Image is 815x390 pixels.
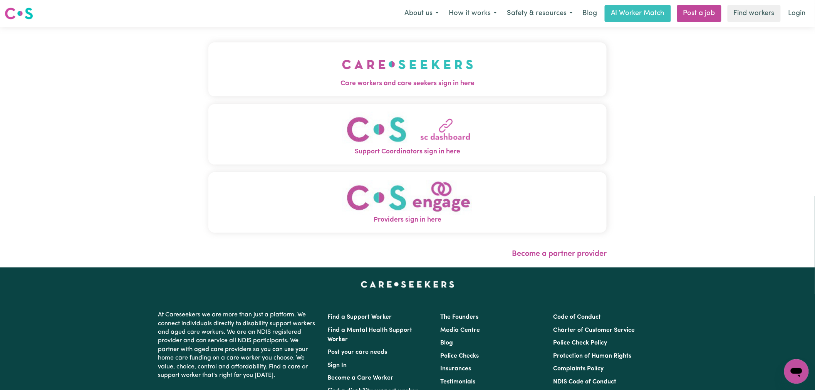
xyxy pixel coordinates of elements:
[512,250,607,258] a: Become a partner provider
[784,359,809,384] iframe: Button to launch messaging window
[399,5,444,22] button: About us
[208,79,607,89] span: Care workers and care seekers sign in here
[327,314,392,320] a: Find a Support Worker
[502,5,578,22] button: Safety & resources
[578,5,602,22] a: Blog
[440,340,453,346] a: Blog
[361,281,454,287] a: Careseekers home page
[677,5,721,22] a: Post a job
[440,379,475,385] a: Testimonials
[728,5,781,22] a: Find workers
[440,366,471,372] a: Insurances
[440,353,479,359] a: Police Checks
[208,215,607,225] span: Providers sign in here
[208,147,607,157] span: Support Coordinators sign in here
[327,362,347,368] a: Sign In
[553,379,617,385] a: NDIS Code of Conduct
[5,5,33,22] a: Careseekers logo
[553,327,635,333] a: Charter of Customer Service
[784,5,810,22] a: Login
[208,104,607,165] button: Support Coordinators sign in here
[440,314,478,320] a: The Founders
[553,340,607,346] a: Police Check Policy
[327,349,387,355] a: Post your care needs
[208,42,607,96] button: Care workers and care seekers sign in here
[327,375,393,381] a: Become a Care Worker
[208,172,607,233] button: Providers sign in here
[553,353,632,359] a: Protection of Human Rights
[440,327,480,333] a: Media Centre
[553,366,604,372] a: Complaints Policy
[444,5,502,22] button: How it works
[158,308,318,383] p: At Careseekers we are more than just a platform. We connect individuals directly to disability su...
[5,7,33,20] img: Careseekers logo
[553,314,601,320] a: Code of Conduct
[605,5,671,22] a: AI Worker Match
[327,327,412,343] a: Find a Mental Health Support Worker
